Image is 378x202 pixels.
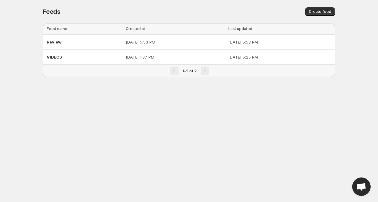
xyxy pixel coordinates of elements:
[228,26,252,31] span: Last updated
[47,26,67,31] span: Feed name
[352,177,371,196] a: Open chat
[126,26,145,31] span: Created at
[228,39,331,45] p: [DATE] 5:53 PM
[43,64,335,77] nav: Pagination
[126,54,225,60] p: [DATE] 1:37 PM
[228,54,331,60] p: [DATE] 5:25 PM
[183,69,197,73] span: 1-2 of 2
[43,8,61,15] span: Feeds
[305,7,335,16] button: Create feed
[47,55,62,59] span: VIDEOS
[47,40,61,44] span: Review
[309,9,331,14] span: Create feed
[126,39,225,45] p: [DATE] 5:53 PM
